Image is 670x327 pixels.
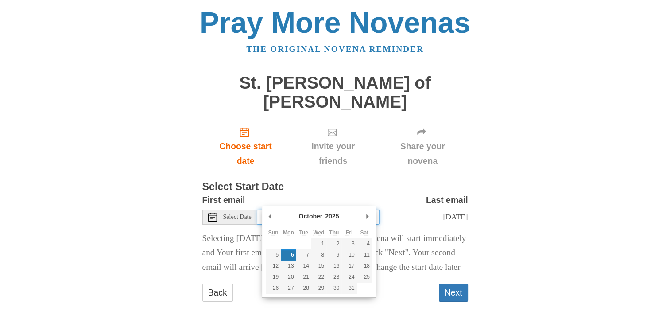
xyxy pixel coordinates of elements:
label: Last email [426,193,468,207]
button: 15 [311,261,326,272]
a: Back [202,284,233,302]
span: Choose start date [211,139,280,168]
span: Share your novena [386,139,459,168]
button: 22 [311,272,326,283]
button: 16 [326,261,341,272]
abbr: Sunday [268,230,279,236]
button: 5 [266,249,281,261]
button: Previous Month [266,210,275,223]
button: 14 [296,261,311,272]
button: 1 [311,238,326,249]
a: The original novena reminder [246,44,424,54]
p: Selecting [DATE] as the start date means Your novena will start immediately and Your first email ... [202,231,468,275]
div: 2025 [324,210,340,223]
button: 18 [357,261,372,272]
button: 12 [266,261,281,272]
div: Click "Next" to confirm your start date first. [289,120,377,173]
button: 21 [296,272,311,283]
span: Invite your friends [298,139,368,168]
span: [DATE] [443,212,468,221]
div: October [298,210,324,223]
button: 8 [311,249,326,261]
button: 27 [281,283,296,294]
button: 3 [341,238,356,249]
button: 13 [281,261,296,272]
abbr: Saturday [360,230,368,236]
abbr: Monday [283,230,294,236]
abbr: Thursday [329,230,339,236]
button: 2 [326,238,341,249]
div: Click "Next" to confirm your start date first. [377,120,468,173]
h1: St. [PERSON_NAME] of [PERSON_NAME] [202,74,468,111]
button: 20 [281,272,296,283]
button: 26 [266,283,281,294]
abbr: Wednesday [313,230,324,236]
button: 28 [296,283,311,294]
button: 4 [357,238,372,249]
button: 11 [357,249,372,261]
button: 7 [296,249,311,261]
button: 30 [326,283,341,294]
button: 9 [326,249,341,261]
button: 29 [311,283,326,294]
button: 31 [341,283,356,294]
button: Next Month [363,210,372,223]
h3: Select Start Date [202,181,468,193]
button: 24 [341,272,356,283]
button: 23 [326,272,341,283]
a: Pray More Novenas [200,6,470,39]
a: Choose start date [202,120,289,173]
span: Select Date [223,214,252,220]
button: 17 [341,261,356,272]
abbr: Friday [346,230,352,236]
button: Next [439,284,468,302]
button: 19 [266,272,281,283]
label: First email [202,193,245,207]
abbr: Tuesday [299,230,308,236]
button: 25 [357,272,372,283]
input: Use the arrow keys to pick a date [257,210,380,225]
button: 10 [341,249,356,261]
button: 6 [281,249,296,261]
